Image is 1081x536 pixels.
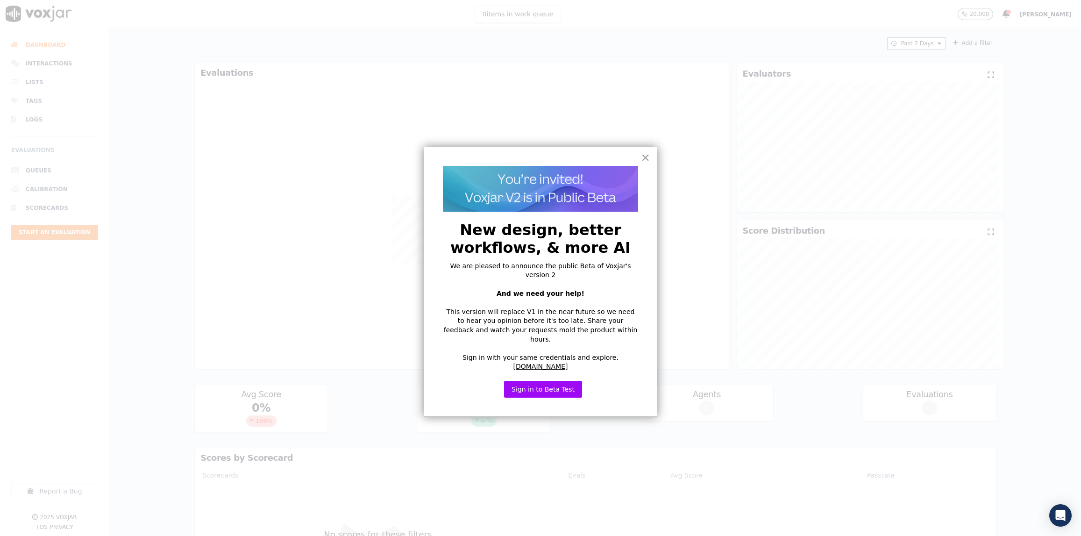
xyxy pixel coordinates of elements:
p: We are pleased to announce the public Beta of Voxjar's version 2 [443,262,638,280]
h2: New design, better workflows, & more AI [443,221,638,257]
button: Close [641,150,650,165]
span: Sign in with your same credentials and explore. [462,354,619,361]
a: [DOMAIN_NAME] [513,363,568,370]
p: This version will replace V1 in the near future so we need to hear you opinion before it's too la... [443,307,638,344]
strong: And we need your help! [497,290,584,297]
div: Open Intercom Messenger [1049,504,1072,527]
button: Sign in to Beta Test [504,381,582,398]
